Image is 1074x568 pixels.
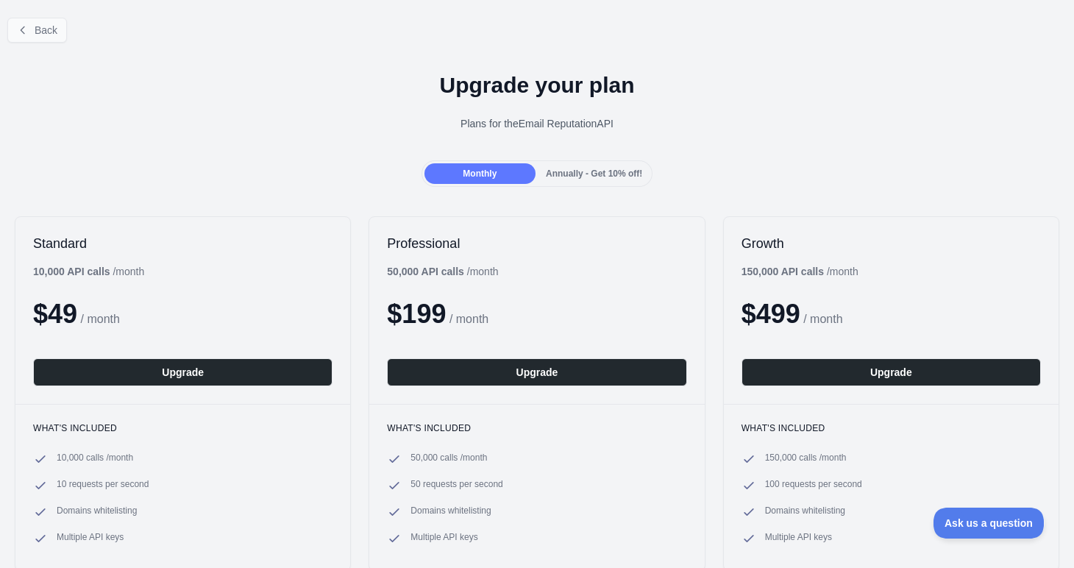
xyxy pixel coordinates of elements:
[933,508,1045,539] iframe: Toggle Customer Support
[742,299,800,329] span: $ 499
[449,313,488,325] span: / month
[742,358,1041,386] button: Upgrade
[803,313,842,325] span: / month
[387,358,686,386] button: Upgrade
[387,299,446,329] span: $ 199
